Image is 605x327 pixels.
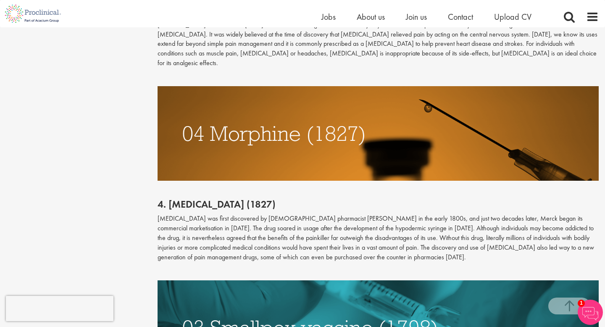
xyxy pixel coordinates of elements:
h2: 4. [MEDICAL_DATA] (1827) [158,199,599,210]
a: Upload CV [494,11,531,22]
p: [MEDICAL_DATA] was first discovered by [DEMOGRAPHIC_DATA] pharmacist [PERSON_NAME] in the early 1... [158,214,599,262]
img: MORPHINE (1827) [158,86,599,181]
p: [MEDICAL_DATA] as we know it [DATE] first came into being in the form of acetylsalycilc acid when... [158,20,599,68]
span: 1 [578,300,585,307]
a: Contact [448,11,473,22]
a: Join us [406,11,427,22]
a: About us [357,11,385,22]
a: Jobs [321,11,336,22]
iframe: reCAPTCHA [6,296,113,321]
img: Chatbot [578,300,603,325]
